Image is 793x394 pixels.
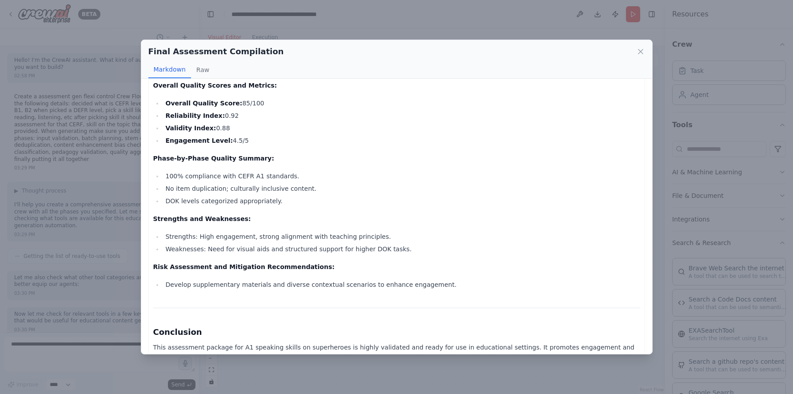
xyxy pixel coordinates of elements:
li: Strengths: High engagement, strong alignment with teaching principles. [163,231,640,242]
strong: Validity Index: [165,125,216,132]
li: No item duplication; culturally inclusive content. [163,183,640,194]
li: DOK levels categorized appropriately. [163,196,640,206]
strong: Strengths and Weaknesses: [153,215,251,222]
p: This assessment package for A1 speaking skills on superheroes is highly validated and ready for u... [153,342,640,363]
button: Raw [191,61,215,78]
li: 100% compliance with CEFR A1 standards. [163,171,640,181]
strong: Reliability Index: [165,112,225,119]
h3: Conclusion [153,326,640,338]
li: 4.5/5 [163,135,640,146]
li: 85/100 [163,98,640,109]
li: Weaknesses: Need for visual aids and structured support for higher DOK tasks. [163,244,640,254]
strong: Overall Quality Score: [165,100,242,107]
strong: Phase-by-Phase Quality Summary: [153,155,275,162]
li: 0.88 [163,123,640,133]
h2: Final Assessment Compilation [148,45,284,58]
li: 0.92 [163,110,640,121]
strong: Engagement Level: [165,137,233,144]
strong: Overall Quality Scores and Metrics: [153,82,277,89]
strong: Risk Assessment and Mitigation Recommendations: [153,263,335,270]
li: Develop supplementary materials and diverse contextual scenarios to enhance engagement. [163,279,640,290]
button: Markdown [148,61,191,78]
